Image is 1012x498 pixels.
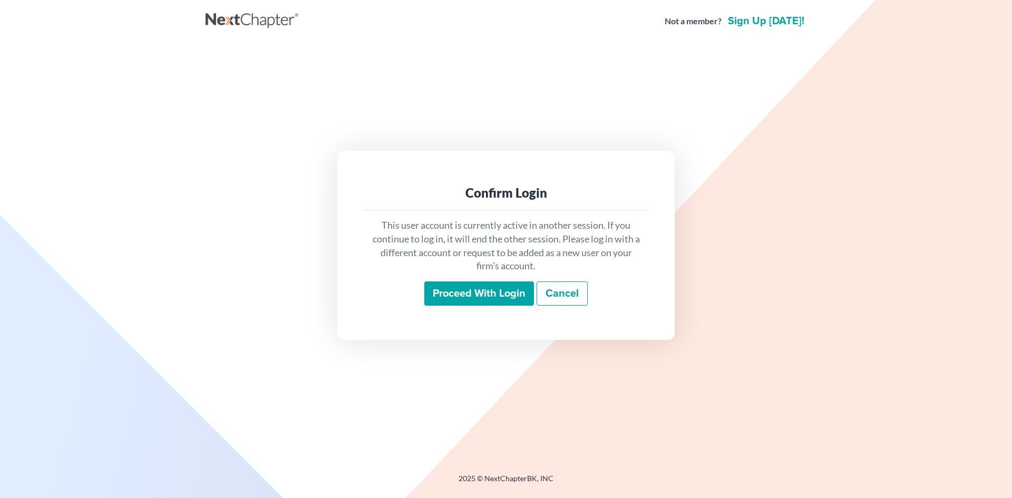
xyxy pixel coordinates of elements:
div: 2025 © NextChapterBK, INC [206,473,806,492]
a: Sign up [DATE]! [726,16,806,26]
input: Proceed with login [424,281,534,306]
strong: Not a member? [665,15,722,27]
div: Confirm Login [371,184,641,201]
a: Cancel [537,281,588,306]
p: This user account is currently active in another session. If you continue to log in, it will end ... [371,219,641,273]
